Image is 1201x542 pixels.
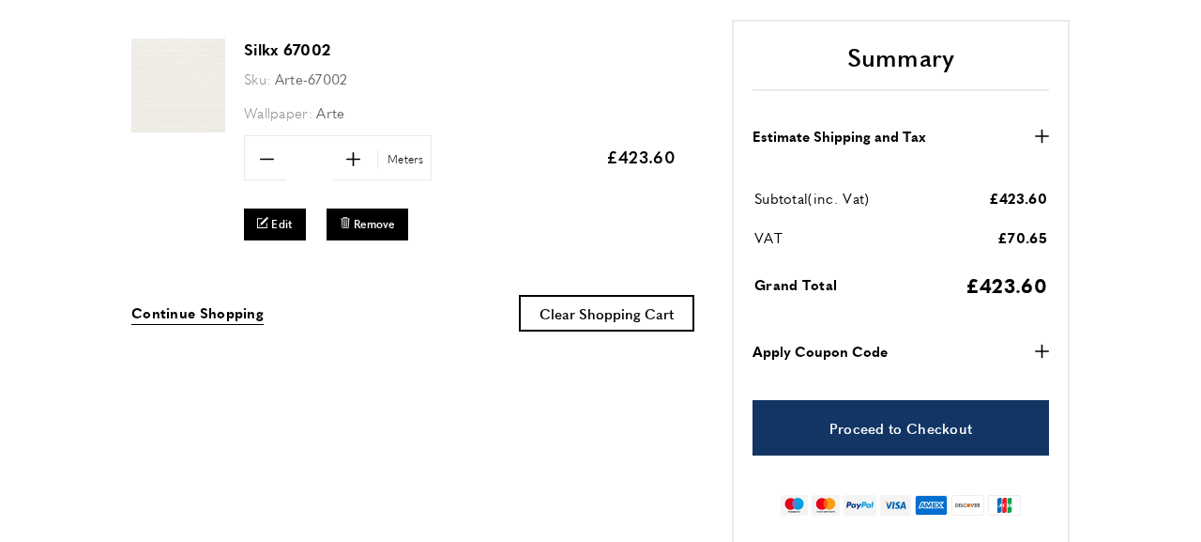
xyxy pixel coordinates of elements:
a: Silkx 67002 [244,39,330,60]
span: Remove [354,216,395,232]
span: £423.60 [606,145,676,168]
span: Subtotal [754,188,808,208]
a: Silkx 67002 [131,119,225,135]
span: Sku: [244,69,270,88]
span: £423.60 [965,271,1047,299]
span: £70.65 [997,227,1047,247]
img: paypal [844,495,876,516]
span: VAT [754,227,783,247]
a: Continue Shopping [131,302,264,325]
span: £423.60 [989,188,1047,208]
a: Edit Silkx 67002 [244,209,306,240]
span: Arte [316,102,344,122]
span: Grand Total [754,274,837,294]
strong: Apply Coupon Code [753,340,888,363]
span: Edit [271,216,292,232]
button: Apply Coupon Code [753,340,1049,363]
img: jcb [988,495,1021,516]
button: Clear Shopping Cart [519,295,694,332]
a: Proceed to Checkout [753,400,1049,456]
span: Meters [377,150,429,168]
span: Continue Shopping [131,302,264,322]
img: visa [880,495,911,516]
strong: Estimate Shipping and Tax [753,125,926,147]
img: Silkx 67002 [131,39,225,132]
button: Estimate Shipping and Tax [753,125,1049,147]
img: maestro [781,495,808,516]
img: discover [951,495,984,516]
img: mastercard [812,495,839,516]
button: Remove Silkx 67002 [327,209,408,240]
span: Wallpaper: [244,102,312,122]
span: Clear Shopping Cart [540,303,674,323]
h2: Summary [753,40,1049,91]
span: Arte-67002 [275,69,348,88]
img: american-express [915,495,948,516]
span: (inc. Vat) [808,188,869,208]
